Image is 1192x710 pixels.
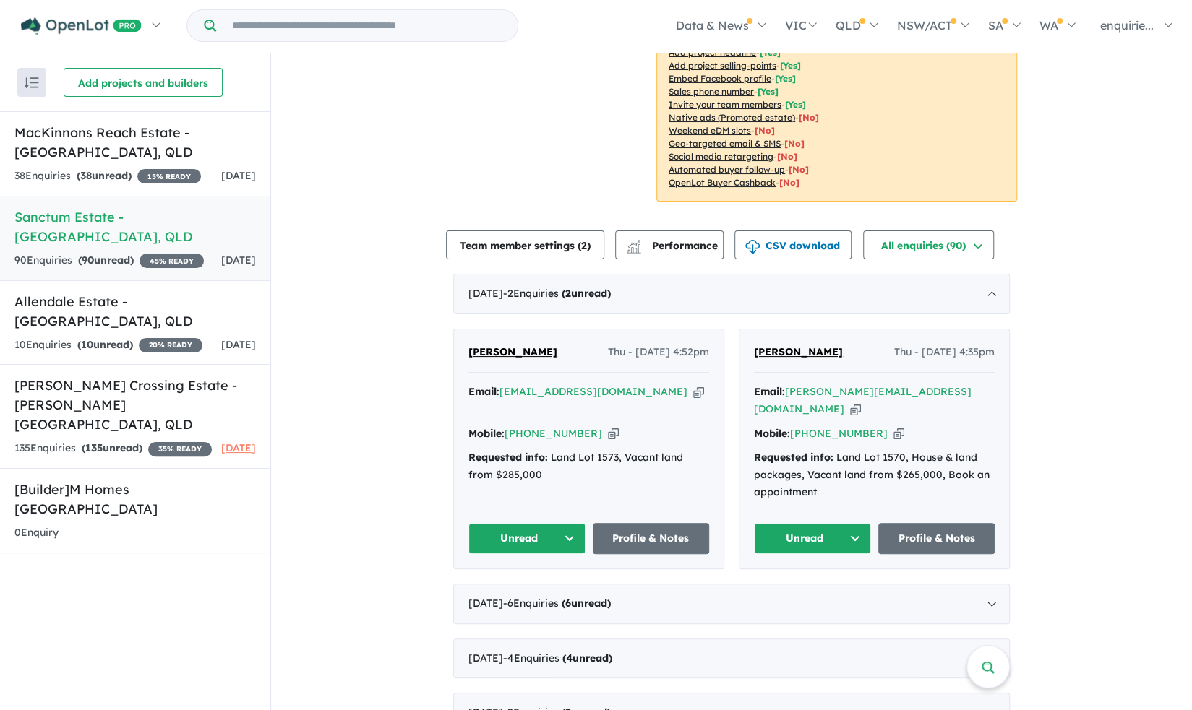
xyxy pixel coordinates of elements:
button: Copy [693,384,704,399]
strong: Requested info: [754,451,833,464]
span: 45 % READY [140,254,204,268]
div: [DATE] [453,274,1010,314]
span: 4 [566,651,573,664]
strong: Requested info: [468,451,548,464]
u: Weekend eDM slots [669,125,751,136]
span: [ Yes ] [785,99,806,110]
span: [No] [779,177,799,188]
div: [DATE] [453,584,1010,624]
span: [PERSON_NAME] [468,345,557,358]
span: [No] [777,151,797,162]
strong: ( unread) [562,287,611,300]
button: All enquiries (90) [863,230,994,259]
span: 38 [80,169,92,182]
span: 6 [565,597,571,610]
span: 2 [565,287,571,300]
h5: [Builder] M Homes [GEOGRAPHIC_DATA] [14,480,256,519]
button: CSV download [734,230,852,259]
span: - 6 Enquir ies [503,597,611,610]
button: Unread [468,523,586,554]
a: Profile & Notes [878,523,995,554]
u: Social media retargeting [669,151,773,162]
span: [ Yes ] [775,73,796,84]
span: [ Yes ] [780,60,801,71]
a: [PERSON_NAME] [754,344,843,361]
img: sort.svg [25,77,39,88]
button: Add projects and builders [64,68,223,97]
span: [DATE] [221,338,256,351]
span: [No] [755,125,775,136]
button: Team member settings (2) [446,230,604,259]
span: - 2 Enquir ies [503,287,611,300]
div: 10 Enquir ies [14,337,202,354]
img: line-chart.svg [627,240,640,248]
strong: Mobile: [468,427,505,440]
div: 38 Enquir ies [14,168,201,185]
div: [DATE] [453,638,1010,679]
strong: ( unread) [562,597,611,610]
span: [PERSON_NAME] [754,345,843,358]
span: Thu - [DATE] 4:52pm [608,344,709,361]
button: Copy [608,426,619,441]
span: 15 % READY [137,169,201,183]
strong: Email: [754,385,785,398]
h5: Allendale Estate - [GEOGRAPHIC_DATA] , QLD [14,292,256,331]
span: [No] [789,164,809,175]
strong: ( unread) [77,338,133,351]
img: bar-chart.svg [627,244,641,254]
div: 135 Enquir ies [14,440,212,457]
strong: ( unread) [78,254,134,267]
u: OpenLot Buyer Cashback [669,177,776,188]
span: 135 [85,441,103,454]
strong: Email: [468,385,499,398]
a: [PHONE_NUMBER] [505,427,602,440]
span: enquirie... [1100,18,1154,33]
span: [DATE] [221,441,256,454]
button: Copy [850,402,861,417]
span: Thu - [DATE] 4:35pm [894,344,995,361]
span: [DATE] [221,254,256,267]
strong: ( unread) [77,169,132,182]
u: Native ads (Promoted estate) [669,112,795,123]
input: Try estate name, suburb, builder or developer [219,10,515,41]
a: [PHONE_NUMBER] [790,427,888,440]
strong: ( unread) [562,651,612,664]
a: [PERSON_NAME][EMAIL_ADDRESS][DOMAIN_NAME] [754,385,972,415]
a: Profile & Notes [593,523,710,554]
u: Invite your team members [669,99,781,110]
span: [No] [784,138,805,149]
span: 35 % READY [148,442,212,456]
span: [No] [799,112,819,123]
button: Copy [893,426,904,441]
span: [ Yes ] [758,86,779,97]
u: Embed Facebook profile [669,73,771,84]
span: - 4 Enquir ies [503,651,612,664]
span: 10 [81,338,93,351]
div: Land Lot 1573, Vacant land from $285,000 [468,449,709,484]
span: 90 [82,254,94,267]
span: Performance [629,239,718,252]
a: [EMAIL_ADDRESS][DOMAIN_NAME] [499,385,687,398]
strong: ( unread) [82,441,142,454]
button: Performance [615,230,724,259]
h5: Sanctum Estate - [GEOGRAPHIC_DATA] , QLD [14,207,256,246]
span: [DATE] [221,169,256,182]
img: download icon [745,240,760,254]
strong: Mobile: [754,427,790,440]
u: Sales phone number [669,86,754,97]
img: Openlot PRO Logo White [21,17,142,35]
div: 0 Enquir y [14,524,59,542]
div: 90 Enquir ies [14,252,204,269]
span: 2 [581,239,587,252]
span: 20 % READY [139,338,202,352]
button: Unread [754,523,871,554]
u: Geo-targeted email & SMS [669,138,781,149]
h5: MacKinnons Reach Estate - [GEOGRAPHIC_DATA] , QLD [14,123,256,162]
h5: [PERSON_NAME] Crossing Estate - [PERSON_NAME][GEOGRAPHIC_DATA] , QLD [14,376,256,434]
a: [PERSON_NAME] [468,344,557,361]
u: Automated buyer follow-up [669,164,785,175]
u: Add project selling-points [669,60,776,71]
div: Land Lot 1570, House & land packages, Vacant land from $265,000, Book an appointment [754,449,995,501]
